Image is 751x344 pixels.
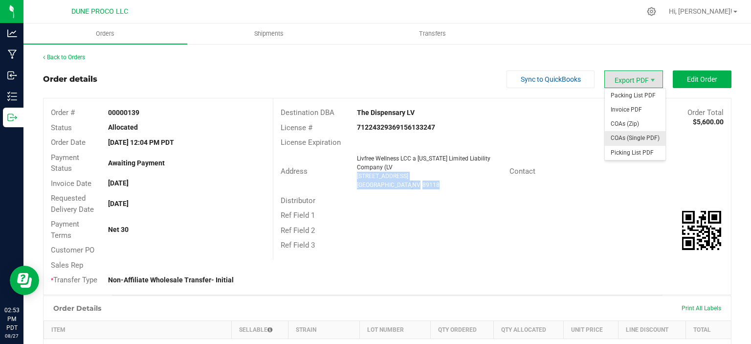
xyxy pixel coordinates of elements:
[686,321,731,339] th: Total
[351,23,515,44] a: Transfers
[682,211,721,250] img: Scan me!
[281,241,315,250] span: Ref Field 3
[51,246,94,254] span: Customer PO
[43,54,85,61] a: Back to Orders
[673,70,731,88] button: Edit Order
[645,7,658,16] div: Manage settings
[669,7,732,15] span: Hi, [PERSON_NAME]!
[604,70,663,88] li: Export PDF
[682,305,721,312] span: Print All Labels
[51,108,75,117] span: Order #
[521,75,581,83] span: Sync to QuickBooks
[51,123,72,132] span: Status
[51,220,79,240] span: Payment Terms
[7,113,17,122] inline-svg: Outbound
[281,211,315,220] span: Ref Field 1
[288,321,359,339] th: Strain
[51,179,91,188] span: Invoice Date
[51,138,86,147] span: Order Date
[10,266,39,295] iframe: Resource center
[53,304,101,312] h1: Order Details
[682,211,721,250] qrcode: 00000139
[44,321,232,339] th: Item
[412,182,420,188] span: NV
[241,29,297,38] span: Shipments
[108,179,129,187] strong: [DATE]
[108,226,129,233] strong: Net 30
[108,276,234,284] strong: Non-Affiliate Wholesale Transfer- Initial
[357,109,415,116] strong: The Dispensary LV
[51,194,94,214] span: Requested Delivery Date
[51,275,97,284] span: Transfer Type
[359,321,431,339] th: Lot Number
[51,261,83,270] span: Sales Rep
[43,73,97,85] div: Order details
[493,321,564,339] th: Qty Allocated
[4,306,19,332] p: 02:53 PM PDT
[7,70,17,80] inline-svg: Inbound
[83,29,128,38] span: Orders
[618,321,686,339] th: Line Discount
[357,123,435,131] strong: 71224329369156133247
[281,196,315,205] span: Distributor
[411,182,412,188] span: ,
[281,226,315,235] span: Ref Field 2
[108,123,138,131] strong: Allocated
[357,182,413,188] span: [GEOGRAPHIC_DATA]
[4,332,19,340] p: 08/27
[687,108,724,117] span: Order Total
[7,92,17,101] inline-svg: Inventory
[7,28,17,38] inline-svg: Analytics
[406,29,459,38] span: Transfers
[281,123,312,132] span: License #
[281,138,341,147] span: License Expiration
[281,108,334,117] span: Destination DBA
[693,118,724,126] strong: $5,600.00
[357,173,408,180] span: [STREET_ADDRESS]
[108,109,139,116] strong: 00000139
[509,167,535,176] span: Contact
[422,182,440,188] span: 89118
[357,155,490,171] span: Livfree Wellness LCC a [US_STATE] Limited Liability Company (LV
[108,200,129,207] strong: [DATE]
[232,321,288,339] th: Sellable
[605,103,665,117] li: Invoice PDF
[71,7,128,16] span: DUNE PROCO LLC
[281,167,308,176] span: Address
[108,138,174,146] strong: [DATE] 12:04 PM PDT
[605,131,665,145] li: COAs (Single PDF)
[564,321,618,339] th: Unit Price
[51,153,79,173] span: Payment Status
[507,70,595,88] button: Sync to QuickBooks
[605,117,665,131] li: COAs (Zip)
[605,146,665,160] li: Picking List PDF
[23,23,187,44] a: Orders
[431,321,493,339] th: Qty Ordered
[7,49,17,59] inline-svg: Manufacturing
[187,23,351,44] a: Shipments
[605,89,665,103] li: Packing List PDF
[108,159,165,167] strong: Awaiting Payment
[687,75,717,83] span: Edit Order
